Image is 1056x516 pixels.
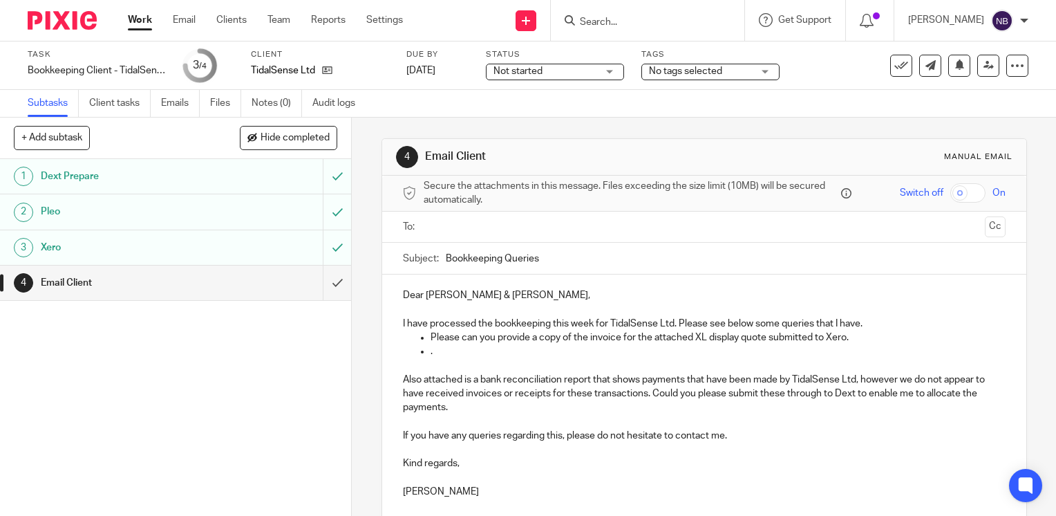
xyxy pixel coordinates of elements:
[431,344,1006,358] p: .
[261,133,330,144] span: Hide completed
[216,13,247,27] a: Clients
[403,373,1006,415] p: Also attached is a bank reconciliation report that shows payments that have been made by TidalSen...
[14,203,33,222] div: 2
[908,13,984,27] p: [PERSON_NAME]
[240,126,337,149] button: Hide completed
[403,252,439,266] label: Subject:
[14,126,90,149] button: + Add subtask
[406,66,435,75] span: [DATE]
[493,66,543,76] span: Not started
[210,90,241,117] a: Files
[431,331,1006,344] p: Please can you provide a copy of the invoice for the attached XL display quote submitted to Xero.
[403,317,1006,331] p: I have processed the bookkeeping this week for TidalSense Ltd. Please see below some queries that...
[14,238,33,257] div: 3
[944,151,1012,163] div: Manual email
[403,429,1006,443] p: If you have any queries regarding this, please do not hesitate to contact me.
[251,64,315,77] p: TidalSense Ltd
[252,90,302,117] a: Notes (0)
[424,179,838,208] span: Secure the attachments in this message. Files exceeding the size limit (10MB) will be secured aut...
[403,220,418,234] label: To:
[778,15,831,25] span: Get Support
[992,186,1006,200] span: On
[41,166,220,187] h1: Dext Prepare
[41,201,220,222] h1: Pleo
[161,90,200,117] a: Emails
[28,90,79,117] a: Subtasks
[28,64,166,77] div: Bookkeeping Client - TidalSense Ltd
[900,186,943,200] span: Switch off
[28,49,166,60] label: Task
[311,13,346,27] a: Reports
[193,57,207,73] div: 3
[641,49,780,60] label: Tags
[406,49,469,60] label: Due by
[312,90,366,117] a: Audit logs
[267,13,290,27] a: Team
[403,288,1006,302] p: Dear [PERSON_NAME] & [PERSON_NAME],
[41,237,220,258] h1: Xero
[14,273,33,293] div: 4
[14,167,33,186] div: 1
[486,49,624,60] label: Status
[89,90,151,117] a: Client tasks
[128,13,152,27] a: Work
[649,66,722,76] span: No tags selected
[425,149,733,164] h1: Email Client
[578,17,703,29] input: Search
[985,216,1006,237] button: Cc
[251,49,389,60] label: Client
[199,62,207,70] small: /4
[366,13,403,27] a: Settings
[991,10,1013,32] img: svg%3E
[403,457,1006,470] p: Kind regards,
[28,11,97,30] img: Pixie
[396,146,418,168] div: 4
[403,485,1006,499] p: [PERSON_NAME]
[173,13,196,27] a: Email
[41,273,220,293] h1: Email Client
